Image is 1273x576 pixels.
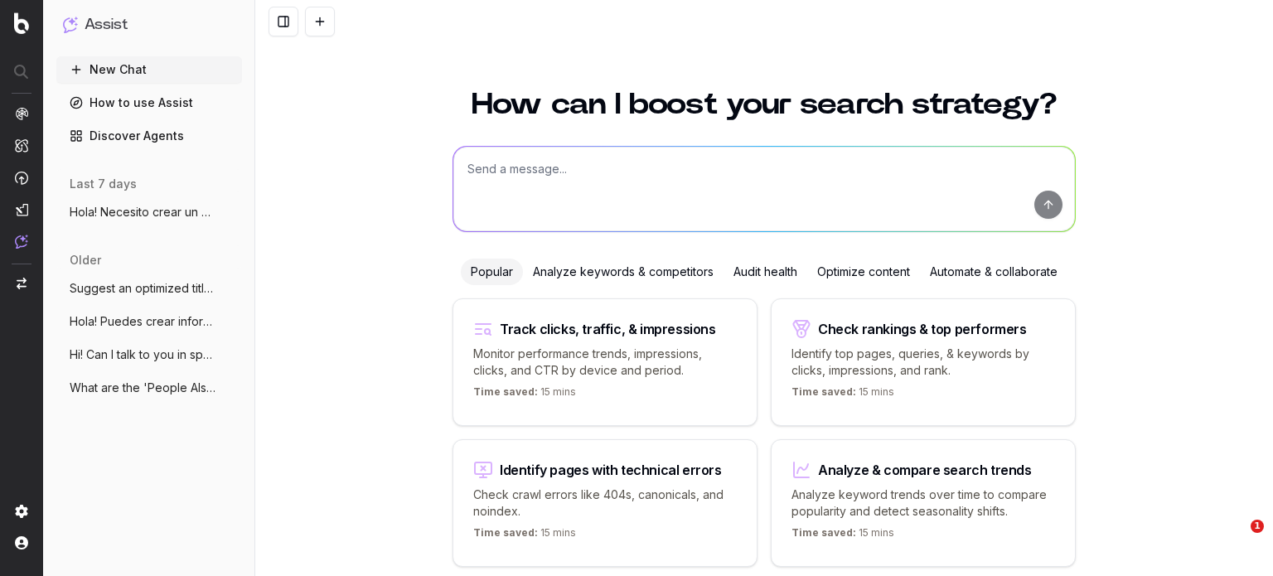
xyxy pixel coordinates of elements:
[473,385,576,405] p: 15 mins
[818,463,1032,477] div: Analyze & compare search trends
[920,259,1067,285] div: Automate & collaborate
[15,235,28,249] img: Assist
[1217,520,1256,559] iframe: Intercom live chat
[63,13,235,36] button: Assist
[791,385,894,405] p: 15 mins
[1251,520,1264,533] span: 1
[15,138,28,152] img: Intelligence
[14,12,29,34] img: Botify logo
[56,123,242,149] a: Discover Agents
[791,346,1055,379] p: Identify top pages, queries, & keywords by clicks, impressions, and rank.
[63,17,78,32] img: Assist
[791,486,1055,520] p: Analyze keyword trends over time to compare popularity and detect seasonality shifts.
[500,463,722,477] div: Identify pages with technical errors
[791,526,856,539] span: Time saved:
[15,171,28,185] img: Activation
[70,380,215,396] span: What are the 'People Also Ask' questions
[56,56,242,83] button: New Chat
[70,204,215,220] span: Hola! Necesito crear un contenido sobre
[56,90,242,116] a: How to use Assist
[807,259,920,285] div: Optimize content
[791,385,856,398] span: Time saved:
[70,280,215,297] span: Suggest an optimized title and descripti
[56,199,242,225] button: Hola! Necesito crear un contenido sobre
[15,505,28,518] img: Setting
[724,259,807,285] div: Audit health
[473,346,737,379] p: Monitor performance trends, impressions, clicks, and CTR by device and period.
[70,346,215,363] span: Hi! Can I talk to you in spanish?
[70,313,215,330] span: Hola! Puedes crear informes personalizad
[523,259,724,285] div: Analyze keywords & competitors
[473,526,538,539] span: Time saved:
[473,385,538,398] span: Time saved:
[461,259,523,285] div: Popular
[56,275,242,302] button: Suggest an optimized title and descripti
[17,278,27,289] img: Switch project
[15,203,28,216] img: Studio
[500,322,716,336] div: Track clicks, traffic, & impressions
[473,526,576,546] p: 15 mins
[453,90,1076,119] h1: How can I boost your search strategy?
[56,308,242,335] button: Hola! Puedes crear informes personalizad
[85,13,128,36] h1: Assist
[818,322,1027,336] div: Check rankings & top performers
[15,536,28,549] img: My account
[791,526,894,546] p: 15 mins
[56,375,242,401] button: What are the 'People Also Ask' questions
[473,486,737,520] p: Check crawl errors like 404s, canonicals, and noindex.
[15,107,28,120] img: Analytics
[70,252,101,269] span: older
[56,341,242,368] button: Hi! Can I talk to you in spanish?
[70,176,137,192] span: last 7 days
